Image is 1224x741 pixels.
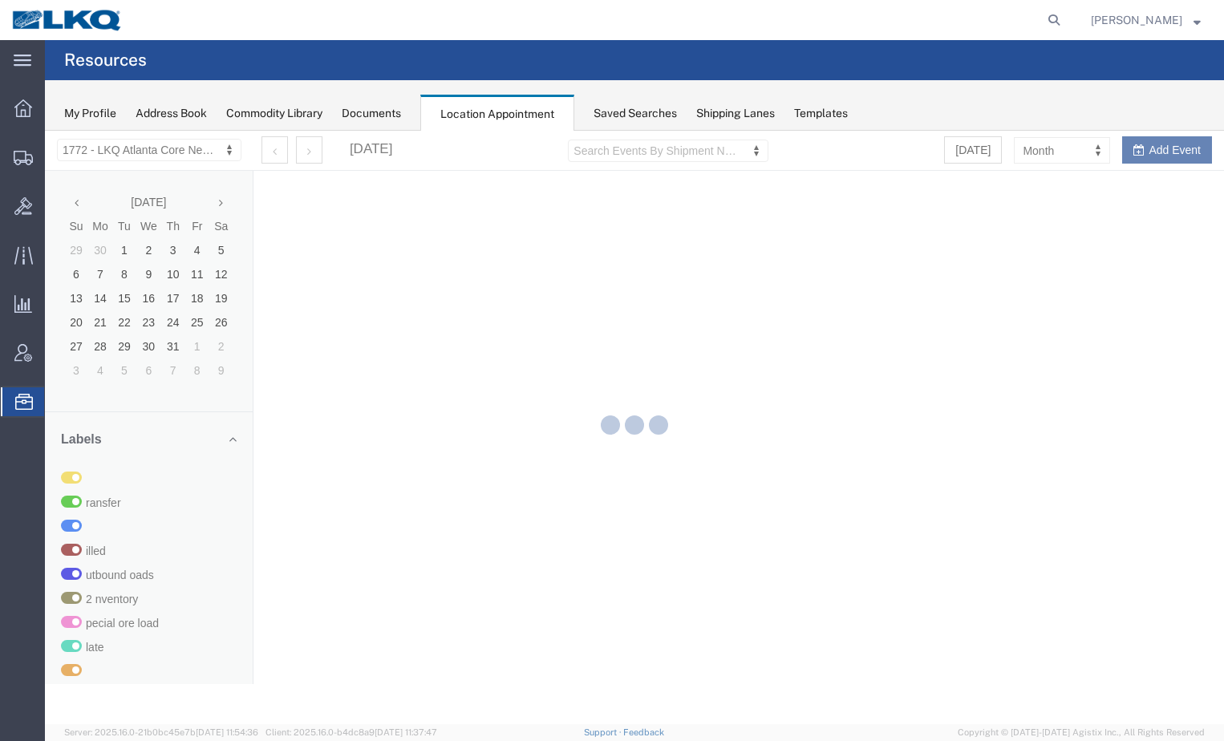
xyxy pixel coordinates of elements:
[196,727,258,737] span: [DATE] 11:54:36
[375,727,437,737] span: [DATE] 11:37:47
[420,95,574,132] div: Location Appointment
[136,105,207,122] div: Address Book
[696,105,775,122] div: Shipping Lanes
[584,727,624,737] a: Support
[226,105,322,122] div: Commodity Library
[623,727,664,737] a: Feedback
[1091,11,1182,29] span: Brian Schmidt
[265,727,437,737] span: Client: 2025.16.0-b4dc8a9
[958,726,1205,739] span: Copyright © [DATE]-[DATE] Agistix Inc., All Rights Reserved
[64,105,116,122] div: My Profile
[342,105,401,122] div: Documents
[794,105,848,122] div: Templates
[64,40,147,80] h4: Resources
[1090,10,1202,30] button: [PERSON_NAME]
[594,105,677,122] div: Saved Searches
[11,8,124,32] img: logo
[64,727,258,737] span: Server: 2025.16.0-21b0bc45e7b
